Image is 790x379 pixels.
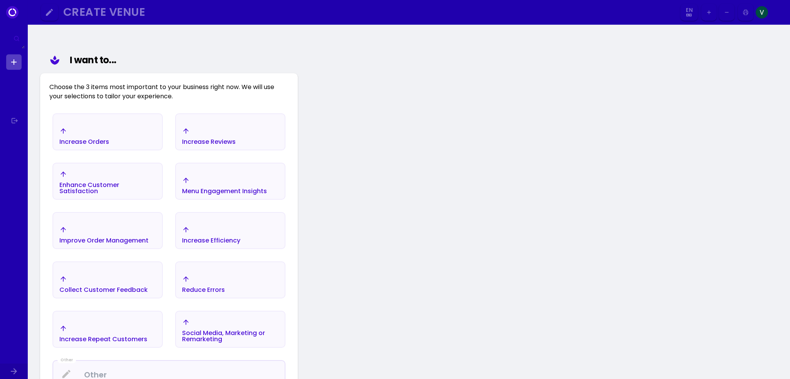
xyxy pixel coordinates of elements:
[52,113,163,150] button: Increase Orders
[59,238,149,244] div: Improve Order Management
[770,6,783,19] img: Image
[52,163,163,200] button: Enhance Customer Satisfaction
[40,73,298,101] div: Choose the 3 items most important to your business right now. We will use your selections to tail...
[175,163,285,200] button: Menu Engagement Insights
[59,182,156,194] div: Enhance Customer Satisfaction
[52,311,163,348] button: Increase Repeat Customers
[182,139,236,145] div: Increase Reviews
[59,287,148,293] div: Collect Customer Feedback
[70,53,285,67] div: I want to...
[52,261,163,298] button: Collect Customer Feedback
[60,4,678,21] button: Create Venue
[175,212,285,249] button: Increase Efficiency
[175,113,285,150] button: Increase Reviews
[63,8,670,17] div: Create Venue
[59,336,147,342] div: Increase Repeat Customers
[182,287,225,293] div: Reduce Errors
[52,212,163,249] button: Improve Order Management
[756,6,768,19] img: Image
[182,330,279,342] div: Social Media, Marketing or Remarketing
[59,139,109,145] div: Increase Orders
[175,261,285,298] button: Reduce Errors
[182,188,267,194] div: Menu Engagement Insights
[57,357,76,363] div: Other
[182,238,240,244] div: Increase Efficiency
[175,311,285,348] button: Social Media, Marketing or Remarketing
